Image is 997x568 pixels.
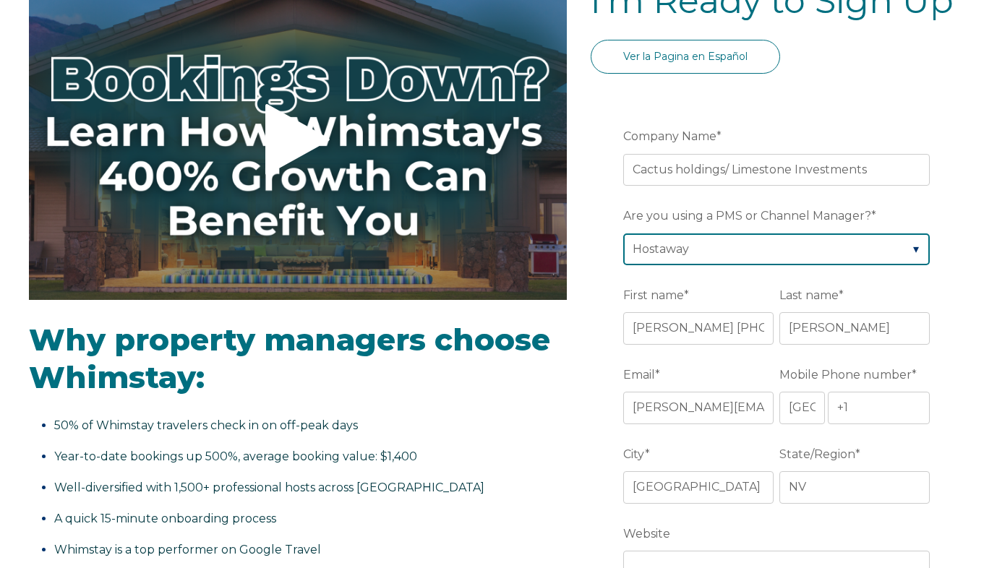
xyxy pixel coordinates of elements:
[623,443,645,465] span: City
[54,543,321,556] span: Whimstay is a top performer on Google Travel
[54,481,484,494] span: Well-diversified with 1,500+ professional hosts across [GEOGRAPHIC_DATA]
[779,443,855,465] span: State/Region
[623,125,716,147] span: Company Name
[623,363,655,386] span: Email
[779,284,839,306] span: Last name
[623,522,670,545] span: Website
[54,418,358,432] span: 50% of Whimstay travelers check in on off-peak days
[54,512,276,525] span: A quick 15-minute onboarding process
[779,363,912,386] span: Mobile Phone number
[591,40,780,74] a: Ver la Pagina en Español
[54,449,417,463] span: Year-to-date bookings up 500%, average booking value: $1,400
[623,205,871,227] span: Are you using a PMS or Channel Manager?
[623,284,684,306] span: First name
[29,321,550,397] span: Why property managers choose Whimstay:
